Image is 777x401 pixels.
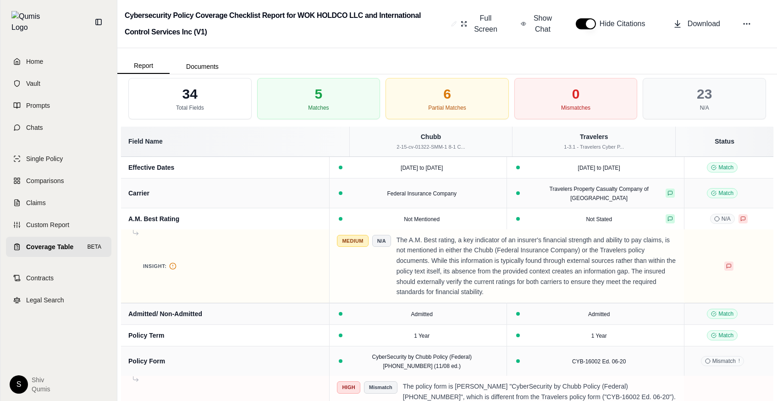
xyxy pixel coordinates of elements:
span: High [337,381,360,394]
span: Single Policy [26,154,63,163]
div: S [10,375,28,394]
button: Report [117,58,170,74]
span: Mismatch [701,356,744,366]
span: Admitted [588,311,610,317]
span: Prompts [26,101,50,110]
span: Hide Citations [600,18,651,29]
span: Legal Search [26,295,64,305]
span: Qumis [32,384,50,394]
span: Full Screen [473,13,499,35]
a: Comparisons [6,171,111,191]
p: The A.M. Best rating, a key indicator of an insurer's financial strength and ability to pay claim... [397,235,677,298]
span: Home [26,57,43,66]
span: Custom Report [26,220,69,229]
button: Download [669,15,724,33]
div: Chubb [355,132,507,141]
span: ! [738,357,740,365]
span: N/A [372,235,391,247]
button: Negative feedback provided [738,214,748,223]
span: Admitted [411,311,433,317]
div: Admitted/ Non-Admitted [128,309,322,318]
a: Claims [6,193,111,213]
div: 5 [315,86,323,102]
span: Coverage Table [26,242,73,251]
span: Vault [26,79,40,88]
span: [DATE] to [DATE] [578,165,620,171]
a: Legal Search [6,290,111,310]
div: 0 [572,86,580,102]
a: Vault [6,73,111,94]
div: Policy Form [128,356,322,366]
div: Mismatches [561,104,590,111]
a: Custom Report [6,215,111,235]
div: N/A [700,104,709,111]
div: Matches [308,104,329,111]
span: Match [707,162,738,173]
div: Policy Term [128,331,322,340]
a: Contracts [6,268,111,288]
button: Negative feedback provided [724,262,733,271]
div: A.M. Best Rating [128,214,322,223]
span: Federal Insurance Company [387,190,456,197]
a: Home [6,51,111,72]
span: Match [707,188,738,198]
a: Single Policy [6,149,111,169]
span: BETA [85,242,104,251]
button: Positive feedback provided [666,214,675,223]
div: 2-15-cv-01322-SMM-1 8-1 C... [355,143,507,151]
h2: Cybersecurity Policy Coverage Checklist Report for WOK HOLDCO LLC and International Control Servi... [125,7,447,40]
span: Chats [26,123,43,132]
button: Full Screen [457,9,502,39]
div: 34 [182,86,198,102]
div: 23 [697,86,712,102]
span: Travelers Property Casualty Company of [GEOGRAPHIC_DATA] [550,186,649,201]
span: Not Stated [586,216,612,223]
div: Partial Matches [428,104,466,111]
span: Contracts [26,273,54,283]
th: Status [676,127,773,156]
span: [DATE] to [DATE] [401,165,443,171]
div: Effective Dates [128,163,322,172]
span: N/A [710,214,735,224]
div: Travelers [518,132,670,141]
span: CyberSecurity by Chubb Policy (Federal) [PHONE_NUMBER] (11/08 ed.) [372,354,471,369]
span: 1 Year [414,333,430,339]
span: Download [688,18,720,29]
button: Collapse sidebar [91,15,106,29]
a: Prompts [6,95,111,116]
span: Mismatch [364,381,397,394]
span: Claims [26,198,46,207]
span: Match [707,330,738,340]
span: Insight: [143,262,166,270]
span: Shiv [32,375,50,384]
div: Carrier [128,189,322,198]
div: 1-3.1 - Travelers Cyber P... [518,143,670,151]
button: Show Chat [517,9,557,39]
span: CYB-16002 Ed. 06-20 [572,358,626,365]
img: Qumis Logo [11,11,46,33]
span: Comparisons [26,176,64,185]
div: Total Fields [176,104,204,111]
span: Match [707,309,738,319]
a: Chats [6,117,111,138]
span: Not Mentioned [404,216,440,223]
button: Documents [170,59,235,74]
span: Medium [337,235,368,247]
button: Positive feedback provided [666,189,675,198]
div: 6 [443,86,451,102]
th: Field Name [121,127,349,156]
span: 1 Year [591,333,607,339]
a: Coverage TableBETA [6,237,111,257]
span: Show Chat [532,13,554,35]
